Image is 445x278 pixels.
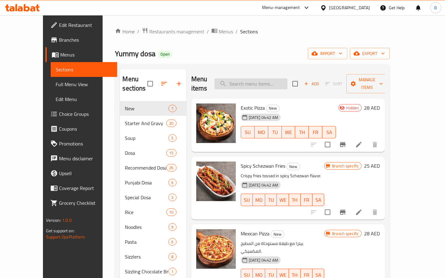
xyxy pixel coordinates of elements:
[45,136,117,151] a: Promotions
[125,149,166,157] span: Dosa
[60,51,112,58] span: Menus
[282,126,295,138] button: WE
[45,121,117,136] a: Coupons
[167,165,176,171] span: 26
[142,27,204,36] a: Restaurants management
[211,27,233,36] a: Menus
[169,195,176,200] span: 3
[265,194,277,206] button: TU
[308,48,347,59] button: import
[120,145,186,160] div: Dosa15
[291,196,298,204] span: TH
[321,206,334,219] span: Select to update
[287,163,300,170] span: New
[125,164,166,171] span: Recommended Dosa
[125,179,168,186] span: Punjabi Dosa
[244,128,252,137] span: SU
[169,180,176,186] span: 6
[168,134,176,142] div: items
[351,76,383,91] span: Manage items
[253,194,265,206] button: MO
[172,76,186,91] button: Add section
[329,231,361,237] span: Branch specific
[125,208,166,216] span: Rice
[59,36,112,44] span: Branches
[59,170,112,177] span: Upsell
[168,105,176,112] div: items
[241,161,285,171] span: Spicy Schezwan Fries
[125,268,168,275] span: Sizzling Chocolate Brownie
[246,182,281,188] span: [DATE] 04:42 AM
[302,79,321,89] button: Add
[169,254,176,260] span: 8
[120,101,186,116] div: New7
[120,220,186,234] div: Noodles9
[168,238,176,246] div: items
[268,196,274,204] span: TU
[329,4,370,11] div: [GEOGRAPHIC_DATA]
[167,150,176,156] span: 15
[62,216,72,224] span: 1.0.0
[364,162,380,170] h6: 25 AED
[125,253,168,260] div: Sizzlers
[289,77,302,90] span: Select section
[157,76,172,91] span: Sort sections
[335,137,350,152] button: Branch-specific-item
[56,95,112,103] span: Edit Menu
[120,249,186,264] div: Sizzlers8
[335,205,350,220] button: Branch-specific-item
[144,77,157,90] span: Select all sections
[355,141,362,148] a: Edit menu item
[325,128,333,137] span: SA
[167,120,176,126] span: 20
[311,128,320,137] span: FR
[196,229,236,269] img: Mexican Pizza
[235,28,238,35] li: /
[59,155,112,162] span: Menu disclaimer
[301,194,312,206] button: FR
[45,107,117,121] a: Choice Groups
[241,229,269,238] span: Mexican Pizza
[168,223,176,231] div: items
[169,224,176,230] span: 9
[45,18,117,32] a: Edit Restaurant
[266,105,280,112] div: New
[59,199,112,207] span: Grocery Checklist
[51,77,117,92] a: Full Menu View
[262,4,300,11] div: Menu-management
[219,28,233,35] span: Menus
[303,80,320,87] span: Add
[329,163,361,169] span: Branch specific
[289,194,301,206] button: TH
[125,223,168,231] div: Noodles
[45,32,117,47] a: Branches
[166,120,176,127] div: items
[45,166,117,181] a: Upsell
[166,149,176,157] div: items
[298,128,306,137] span: TH
[196,162,236,201] img: Spicy Schezwan Fries
[56,81,112,88] span: Full Menu View
[255,126,268,138] button: MO
[56,66,112,73] span: Sections
[59,140,112,147] span: Promotions
[241,172,324,180] p: Crispy fries tossed in spicy Schezwan flavor.
[277,194,289,206] button: WE
[271,231,284,238] span: New
[355,50,385,57] span: export
[257,128,266,137] span: MO
[350,48,390,59] button: export
[125,194,168,201] span: Special Dosa
[137,28,139,35] li: /
[46,233,85,241] a: Support.OpsPlatform
[346,74,388,93] button: Manage items
[45,151,117,166] a: Menu disclaimer
[240,28,258,35] span: Sections
[169,269,176,275] span: 1
[207,28,209,35] li: /
[51,92,117,107] a: Edit Menu
[244,196,250,204] span: SU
